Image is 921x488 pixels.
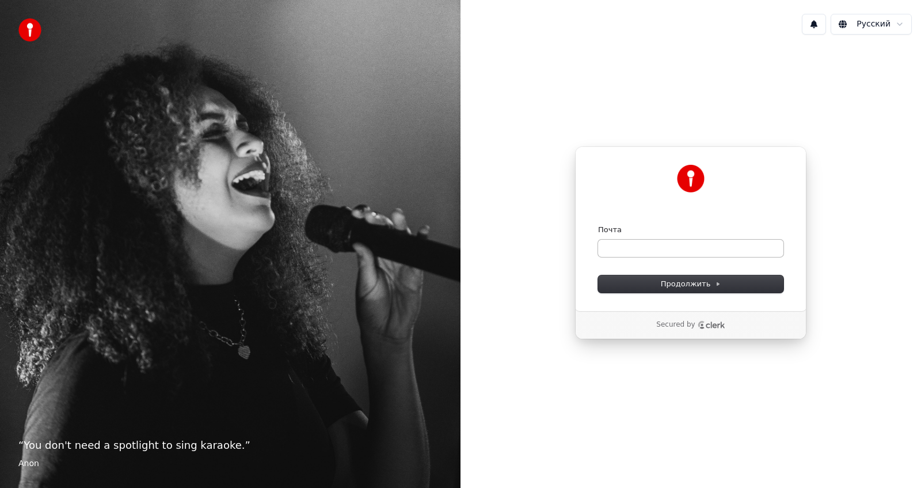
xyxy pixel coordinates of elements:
label: Почта [598,225,622,235]
img: youka [18,18,41,41]
button: Продолжить [598,275,783,293]
p: “ You don't need a spotlight to sing karaoke. ” [18,437,442,453]
span: Продолжить [661,279,721,289]
p: Secured by [656,320,695,330]
footer: Anon [18,458,442,470]
img: Youka [677,165,705,192]
a: Clerk logo [698,321,725,329]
